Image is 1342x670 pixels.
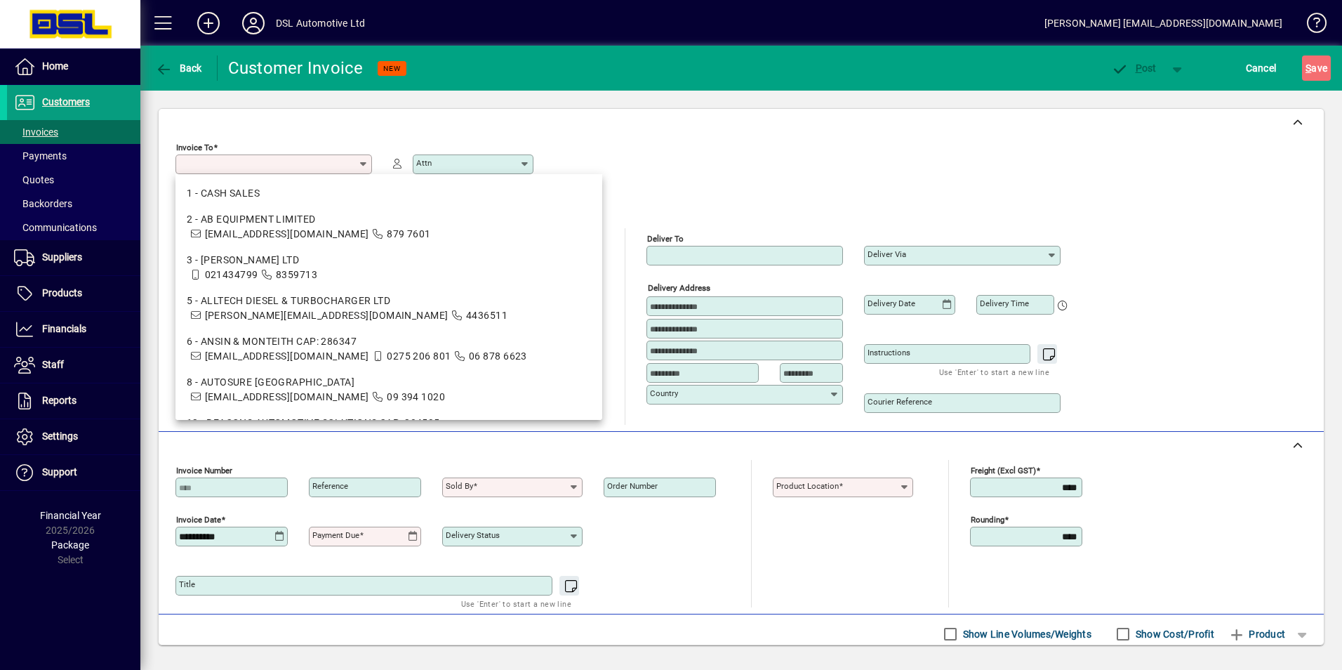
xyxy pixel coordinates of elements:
[42,466,77,478] span: Support
[176,466,232,475] mat-label: Invoice number
[175,329,602,369] mat-option: 6 - ANSIN & MONTEITH CAP: 286347
[231,11,276,36] button: Profile
[446,481,473,491] mat-label: Sold by
[14,174,54,185] span: Quotes
[186,11,231,36] button: Add
[461,596,571,612] mat-hint: Use 'Enter' to start a new line
[7,168,140,192] a: Quotes
[776,481,839,491] mat-label: Product location
[868,298,915,308] mat-label: Delivery date
[205,310,449,321] span: [PERSON_NAME][EMAIL_ADDRESS][DOMAIN_NAME]
[152,55,206,81] button: Back
[42,96,90,107] span: Customers
[1306,63,1311,74] span: S
[647,234,684,244] mat-label: Deliver To
[14,198,72,209] span: Backorders
[466,310,507,321] span: 4436511
[175,288,602,329] mat-option: 5 - ALLTECH DIESEL & TURBOCHARGER LTD
[650,388,678,398] mat-label: Country
[14,126,58,138] span: Invoices
[228,57,364,79] div: Customer Invoice
[387,391,445,402] span: 09 394 1020
[868,348,910,357] mat-label: Instructions
[1104,55,1164,81] button: Post
[42,431,78,442] span: Settings
[939,364,1049,380] mat-hint: Use 'Enter' to start a new line
[187,375,591,390] div: 8 - AUTOSURE [GEOGRAPHIC_DATA]
[205,391,369,402] span: [EMAIL_ADDRESS][DOMAIN_NAME]
[971,466,1036,475] mat-label: Freight (excl GST)
[276,269,317,280] span: 8359713
[205,228,369,239] span: [EMAIL_ADDRESS][DOMAIN_NAME]
[175,369,602,410] mat-option: 8 - AUTOSURE NEW ZEALAND
[312,481,348,491] mat-label: Reference
[176,515,221,525] mat-label: Invoice date
[51,539,89,551] span: Package
[187,334,591,349] div: 6 - ANSIN & MONTEITH CAP: 286347
[42,359,64,370] span: Staff
[7,455,140,490] a: Support
[42,287,82,298] span: Products
[1136,63,1142,74] span: P
[1242,55,1280,81] button: Cancel
[1228,623,1285,645] span: Product
[1306,57,1327,79] span: ave
[14,150,67,162] span: Payments
[175,180,602,206] mat-option: 1 - CASH SALES
[7,144,140,168] a: Payments
[187,212,591,227] div: 2 - AB EQUIPMENT LIMITED
[7,240,140,275] a: Suppliers
[175,247,602,288] mat-option: 3 - JOHN ADAMS LTD
[205,350,369,362] span: [EMAIL_ADDRESS][DOMAIN_NAME]
[7,348,140,383] a: Staff
[205,269,258,280] span: 021434799
[175,410,602,451] mat-option: 12 - BEACONS AUTOMOTIVE SOLUTIONS CAP: 284535
[187,416,591,431] div: 12 - BEACONS AUTOMOTIVE SOLUTIONS CAP: 284535
[187,253,591,268] div: 3 - [PERSON_NAME] LTD
[469,350,527,362] span: 06 878 6623
[40,510,101,521] span: Financial Year
[1221,622,1292,647] button: Product
[383,64,401,73] span: NEW
[446,530,500,540] mat-label: Delivery status
[971,515,1004,525] mat-label: Rounding
[7,120,140,144] a: Invoices
[179,579,195,589] mat-label: Title
[868,397,932,407] mat-label: Courier Reference
[42,60,68,72] span: Home
[7,312,140,347] a: Financials
[7,419,140,454] a: Settings
[1296,3,1324,48] a: Knowledge Base
[176,143,213,152] mat-label: Invoice To
[1111,63,1157,74] span: ost
[1246,57,1277,79] span: Cancel
[607,481,658,491] mat-label: Order number
[868,249,906,259] mat-label: Deliver via
[42,395,77,406] span: Reports
[175,206,602,247] mat-option: 2 - AB EQUIPMENT LIMITED
[960,627,1091,641] label: Show Line Volumes/Weights
[155,63,202,74] span: Back
[312,530,359,540] mat-label: Payment due
[42,323,86,334] span: Financials
[387,228,431,239] span: 879 7601
[140,55,218,81] app-page-header-button: Back
[7,276,140,311] a: Products
[42,251,82,263] span: Suppliers
[1133,627,1214,641] label: Show Cost/Profit
[416,158,432,168] mat-label: Attn
[276,12,365,34] div: DSL Automotive Ltd
[187,294,591,308] div: 5 - ALLTECH DIESEL & TURBOCHARGER LTD
[1302,55,1331,81] button: Save
[7,216,140,239] a: Communications
[14,222,97,233] span: Communications
[7,192,140,216] a: Backorders
[1044,12,1282,34] div: [PERSON_NAME] [EMAIL_ADDRESS][DOMAIN_NAME]
[7,383,140,419] a: Reports
[187,186,591,201] div: 1 - CASH SALES
[7,49,140,84] a: Home
[387,350,451,362] span: 0275 206 801
[980,298,1029,308] mat-label: Delivery time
